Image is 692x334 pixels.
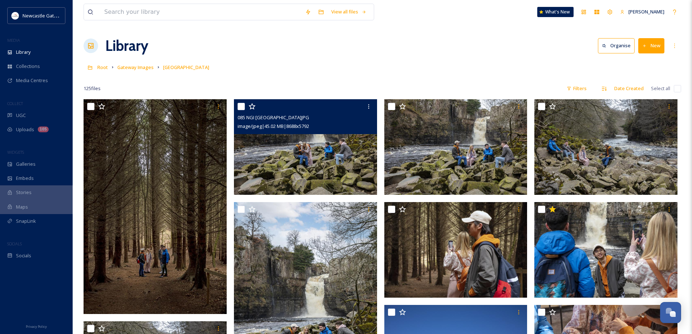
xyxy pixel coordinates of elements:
span: Gateway Images [117,64,154,71]
span: Root [97,64,108,71]
span: Media Centres [16,77,48,84]
span: Newcastle Gateshead Initiative [23,12,89,19]
img: DqD9wEUd_400x400.jpg [12,12,19,19]
span: Privacy Policy [26,324,47,329]
a: Root [97,63,108,72]
span: Galleries [16,161,36,168]
a: [GEOGRAPHIC_DATA] [163,63,209,72]
span: COLLECT [7,101,23,106]
img: 079 NGI Gateway Durham.JPG [534,99,677,195]
span: Socials [16,252,31,259]
span: 085 NGI [GEOGRAPHIC_DATA]JPG [238,114,309,121]
div: 105 [38,126,49,132]
img: 013 NGI Gateway Durham.JPG [84,99,227,314]
a: Privacy Policy [26,322,47,330]
div: Date Created [611,81,647,96]
a: What's New [537,7,574,17]
span: Embeds [16,175,34,182]
span: Uploads [16,126,34,133]
span: SnapLink [16,218,36,225]
button: Open Chat [660,302,681,323]
button: New [638,38,664,53]
span: Library [16,49,31,56]
a: View all files [328,5,370,19]
span: [PERSON_NAME] [628,8,664,15]
span: UGC [16,112,26,119]
span: Maps [16,204,28,210]
span: WIDGETS [7,149,24,155]
img: 085 NGI Gateway Durham.JPG [234,99,377,195]
span: MEDIA [7,37,20,43]
div: Filters [563,81,590,96]
a: Organise [598,38,638,53]
img: 084 NGI Gateway Durham.JPG [384,99,527,195]
a: Gateway Images [117,63,154,72]
span: Stories [16,189,32,196]
span: Select all [651,85,670,92]
span: [GEOGRAPHIC_DATA] [163,64,209,71]
img: 091 NGI Gateway Durham.JPG [384,202,527,298]
img: 078 NGI Gateway Durham.JPG [534,202,677,298]
span: image/jpeg | 45.02 MB | 8688 x 5792 [238,123,309,129]
span: SOCIALS [7,241,22,246]
a: [PERSON_NAME] [616,5,668,19]
input: Search your library [101,4,302,20]
span: 125 file s [84,85,101,92]
span: Collections [16,63,40,70]
a: Library [105,35,148,57]
button: Organise [598,38,635,53]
